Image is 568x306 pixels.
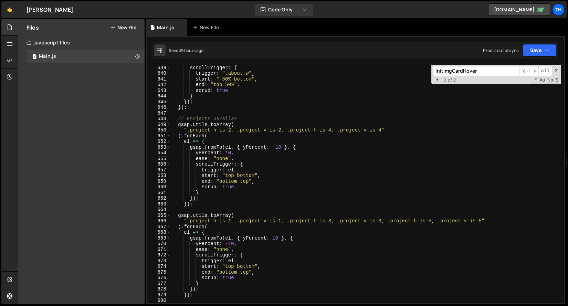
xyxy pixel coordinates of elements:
[147,286,171,292] div: 678
[147,116,171,122] div: 648
[147,196,171,201] div: 662
[147,71,171,76] div: 640
[147,190,171,196] div: 661
[147,167,171,173] div: 657
[147,88,171,94] div: 643
[147,252,171,258] div: 672
[147,264,171,270] div: 674
[169,48,204,53] div: Saved
[147,298,171,304] div: 680
[181,48,204,53] div: 9 hours ago
[147,173,171,179] div: 658
[147,93,171,99] div: 644
[147,213,171,219] div: 665
[147,179,171,184] div: 659
[147,122,171,128] div: 649
[488,3,550,16] a: [DOMAIN_NAME]
[111,25,136,30] button: New File
[529,66,539,76] span: ​
[434,77,441,83] span: Toggle Replace mode
[147,82,171,88] div: 642
[483,48,519,53] div: Prod is out of sync
[147,156,171,162] div: 655
[39,53,56,60] div: Main.js
[147,247,171,253] div: 671
[147,292,171,298] div: 679
[147,105,171,110] div: 646
[27,24,39,31] h2: Files
[552,3,565,16] a: Th
[147,241,171,247] div: 670
[255,3,313,16] button: Code Only
[147,224,171,230] div: 667
[147,139,171,145] div: 652
[147,76,171,82] div: 641
[547,77,554,84] span: Whole Word Search
[147,275,171,281] div: 676
[147,258,171,264] div: 673
[147,281,171,287] div: 677
[147,218,171,224] div: 666
[555,77,559,84] span: Search In Selection
[531,77,538,84] span: RegExp Search
[147,110,171,116] div: 647
[147,150,171,156] div: 654
[157,24,174,31] div: Main.js
[147,145,171,150] div: 653
[147,133,171,139] div: 651
[539,77,546,84] span: CaseSensitive Search
[441,77,459,83] span: 2 of 2
[147,235,171,241] div: 669
[193,24,222,31] div: New File
[147,127,171,133] div: 650
[538,66,552,76] span: Alt-Enter
[147,65,171,71] div: 639
[147,184,171,190] div: 660
[523,44,556,56] button: Save
[27,50,145,63] div: 16840/46037.js
[18,36,145,50] div: Javascript files
[32,54,36,60] span: 1
[519,66,529,76] span: ​
[433,66,519,76] input: Search for
[147,161,171,167] div: 656
[147,99,171,105] div: 645
[27,6,73,14] div: [PERSON_NAME]
[147,270,171,275] div: 675
[147,230,171,235] div: 668
[1,1,18,18] a: 🤙
[147,201,171,207] div: 663
[147,207,171,213] div: 664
